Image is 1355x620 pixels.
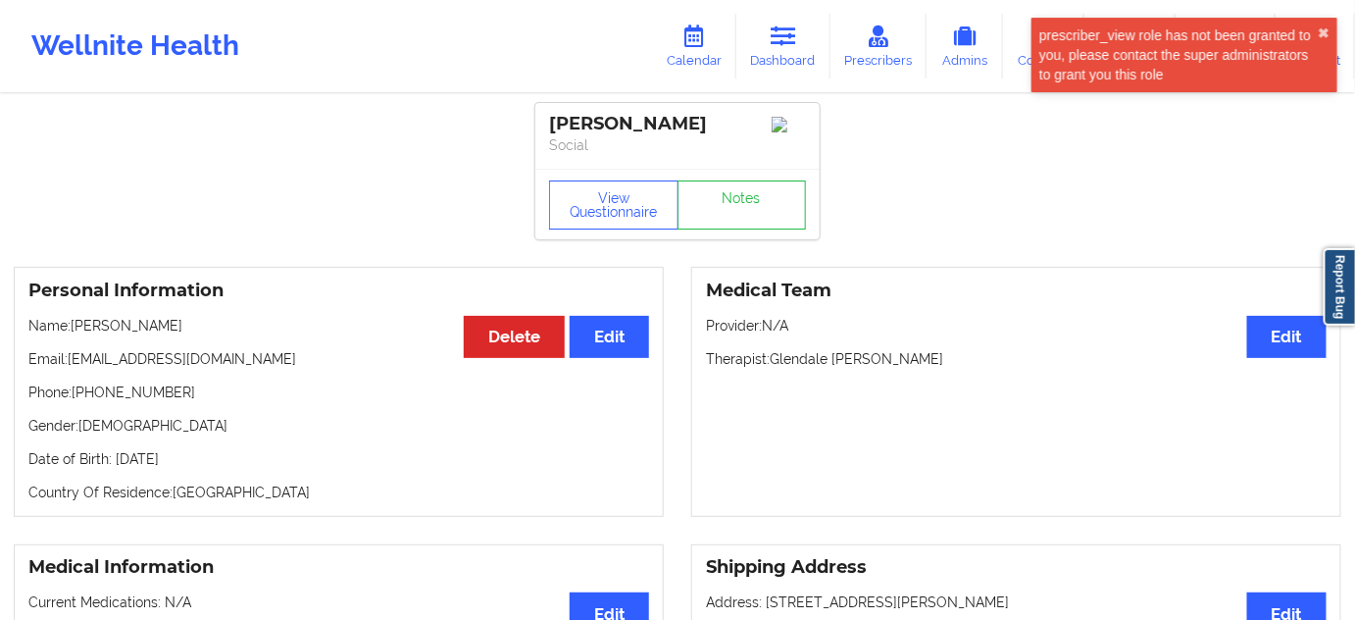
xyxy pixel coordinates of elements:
[1324,248,1355,326] a: Report Bug
[772,117,806,132] img: Image%2Fplaceholer-image.png
[549,135,806,155] p: Social
[706,316,1327,336] p: Provider: N/A
[549,113,806,135] div: [PERSON_NAME]
[830,14,928,78] a: Prescribers
[28,449,649,469] p: Date of Birth: [DATE]
[570,316,649,358] button: Edit
[28,593,649,612] p: Current Medications: N/A
[1003,14,1084,78] a: Coaches
[28,383,649,402] p: Phone: [PHONE_NUMBER]
[549,181,678,230] button: View Questionnaire
[1039,26,1318,84] div: prescriber_view role has not been granted to you, please contact the super administrators to gran...
[28,416,649,436] p: Gender: [DEMOGRAPHIC_DATA]
[652,14,736,78] a: Calendar
[28,556,649,579] h3: Medical Information
[28,280,649,302] h3: Personal Information
[706,280,1327,302] h3: Medical Team
[28,316,649,336] p: Name: [PERSON_NAME]
[464,316,565,358] button: Delete
[28,349,649,369] p: Email: [EMAIL_ADDRESS][DOMAIN_NAME]
[706,593,1327,612] p: Address: [STREET_ADDRESS][PERSON_NAME]
[1318,26,1330,41] button: close
[706,556,1327,579] h3: Shipping Address
[1247,316,1327,358] button: Edit
[706,349,1327,369] p: Therapist: Glendale [PERSON_NAME]
[677,181,807,230] a: Notes
[28,483,649,502] p: Country Of Residence: [GEOGRAPHIC_DATA]
[736,14,830,78] a: Dashboard
[927,14,1003,78] a: Admins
